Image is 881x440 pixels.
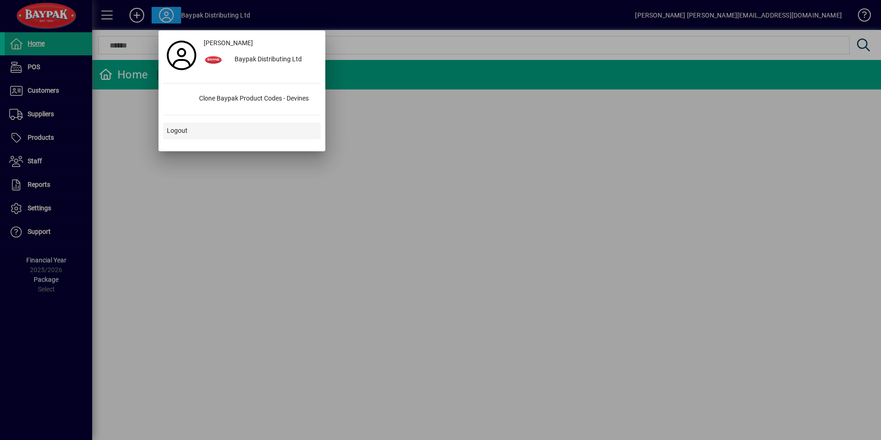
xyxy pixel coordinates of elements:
[167,126,188,136] span: Logout
[192,91,321,107] div: Clone Baypak Product Codes - Devines
[200,35,321,52] a: [PERSON_NAME]
[227,52,321,68] div: Baypak Distributing Ltd
[163,91,321,107] button: Clone Baypak Product Codes - Devines
[200,52,321,68] button: Baypak Distributing Ltd
[163,123,321,139] button: Logout
[163,47,200,64] a: Profile
[204,38,253,48] span: [PERSON_NAME]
